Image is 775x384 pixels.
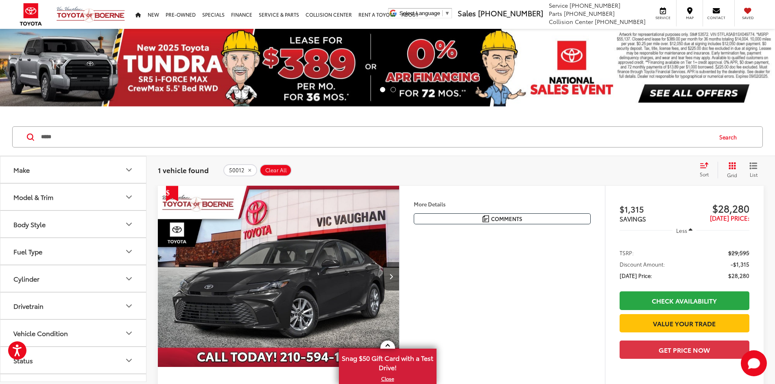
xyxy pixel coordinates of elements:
[340,349,436,374] span: Snag $50 Gift Card with a Test Drive!
[681,15,699,20] span: Map
[124,274,134,284] div: Cylinder
[595,17,646,26] span: [PHONE_NUMBER]
[166,186,178,201] span: Get Price Drop Alert
[478,8,543,18] span: [PHONE_NUMBER]
[442,10,443,16] span: ​
[707,15,725,20] span: Contact
[620,214,646,223] span: SAVINGS
[414,213,591,224] button: Comments
[620,249,634,257] span: TSRP:
[0,347,147,373] button: StatusStatus
[620,203,685,215] span: $1,315
[458,8,476,18] span: Sales
[491,215,522,223] span: Comments
[549,9,562,17] span: Parts
[124,219,134,229] div: Body Style
[700,171,709,178] span: Sort
[13,275,39,282] div: Cylinder
[0,238,147,265] button: Fuel TypeFuel Type
[383,262,399,291] button: Next image
[0,320,147,346] button: Vehicle ConditionVehicle Condition
[549,17,593,26] span: Collision Center
[0,265,147,292] button: CylinderCylinder
[620,260,665,268] span: Discount Amount:
[124,247,134,256] div: Fuel Type
[0,211,147,237] button: Body StyleBody Style
[620,271,652,280] span: [DATE] Price:
[672,223,697,238] button: Less
[124,328,134,338] div: Vehicle Condition
[676,227,687,234] span: Less
[223,164,257,176] button: remove 50012
[13,247,42,255] div: Fuel Type
[400,10,440,16] span: Select Language
[727,171,737,178] span: Grid
[158,165,209,175] span: 1 vehicle found
[157,186,400,367] img: 2025 Toyota Camry LE
[124,301,134,311] div: Drivetrain
[712,127,749,147] button: Search
[741,350,767,376] button: Toggle Chat Window
[229,167,245,174] span: 50012
[728,271,749,280] span: $28,280
[13,329,68,337] div: Vehicle Condition
[13,193,53,201] div: Model & Trim
[260,164,292,176] button: Clear All
[13,302,44,310] div: Drivetrain
[0,156,147,183] button: MakeMake
[739,15,757,20] span: Saved
[157,186,400,367] div: 2025 Toyota Camry LE 0
[743,162,764,178] button: List View
[741,350,767,376] svg: Start Chat
[445,10,450,16] span: ▼
[124,165,134,175] div: Make
[718,162,743,178] button: Grid View
[0,293,147,319] button: DrivetrainDrivetrain
[620,314,749,332] a: Value Your Trade
[482,215,489,222] img: Comments
[728,249,749,257] span: $29,595
[265,167,287,174] span: Clear All
[414,201,591,207] h4: More Details
[157,186,400,367] a: 2025 Toyota Camry LE2025 Toyota Camry LE2025 Toyota Camry LE2025 Toyota Camry LE
[564,9,615,17] span: [PHONE_NUMBER]
[124,192,134,202] div: Model & Trim
[570,1,620,9] span: [PHONE_NUMBER]
[56,6,125,23] img: Vic Vaughan Toyota of Boerne
[749,171,758,178] span: List
[124,356,134,365] div: Status
[400,10,450,16] a: Select Language​
[696,162,718,178] button: Select sort value
[13,356,33,364] div: Status
[549,1,568,9] span: Service
[654,15,672,20] span: Service
[0,184,147,210] button: Model & TrimModel & Trim
[620,291,749,310] a: Check Availability
[40,127,712,147] input: Search by Make, Model, or Keyword
[13,166,30,174] div: Make
[731,260,749,268] span: -$1,315
[13,220,46,228] div: Body Style
[684,202,749,214] span: $28,280
[620,341,749,359] button: Get Price Now
[710,213,749,222] span: [DATE] Price:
